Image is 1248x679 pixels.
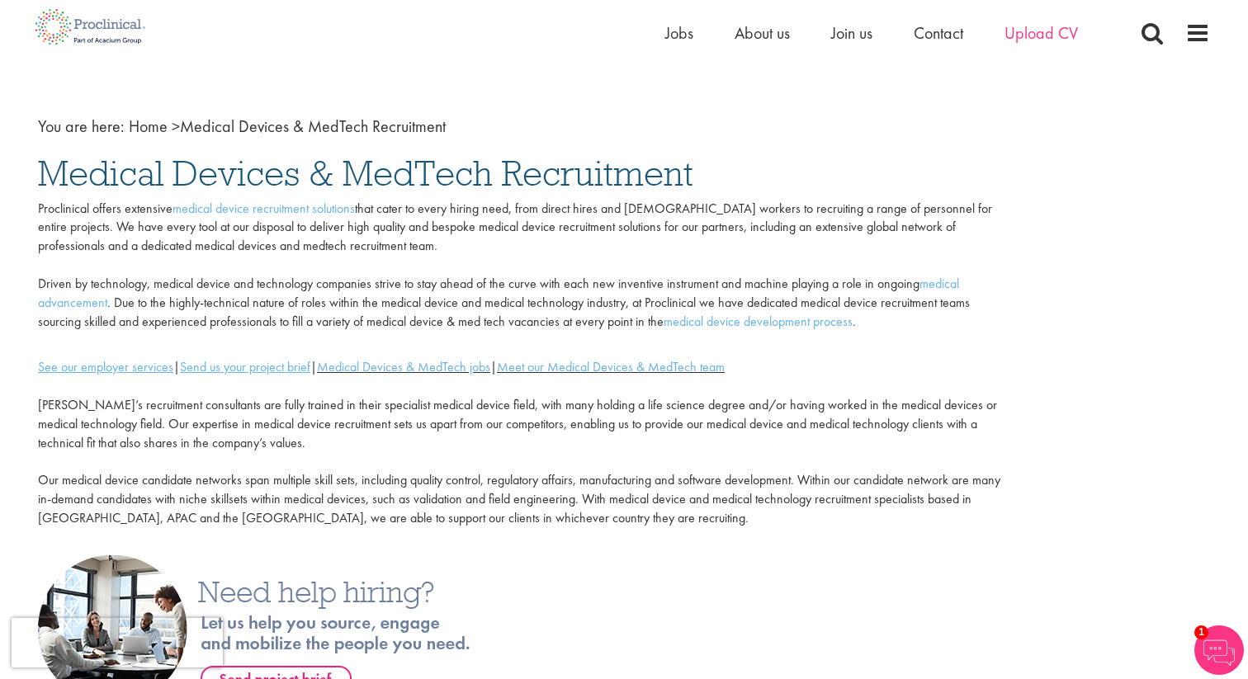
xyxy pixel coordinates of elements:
span: 1 [1194,625,1208,639]
a: Medical Devices & MedTech jobs [317,358,490,375]
span: You are here: [38,116,125,137]
a: Meet our Medical Devices & MedTech team [497,358,725,375]
a: breadcrumb link to Home [129,116,168,137]
span: Medical Devices & MedTech Recruitment [129,116,446,137]
img: Chatbot [1194,625,1244,675]
span: > [172,116,180,137]
p: Proclinical offers extensive that cater to every hiring need, from direct hires and [DEMOGRAPHIC_... [38,200,1010,332]
a: About us [735,22,790,44]
a: Jobs [665,22,693,44]
a: medical device development process [664,313,853,330]
a: Upload CV [1005,22,1078,44]
span: Medical Devices & MedTech Recruitment [38,151,693,196]
a: medical device recruitment solutions [173,200,355,217]
div: | | | [38,358,1010,377]
a: Contact [914,22,963,44]
iframe: reCAPTCHA [12,618,223,667]
a: Send us your project brief [180,358,310,375]
a: Join us [831,22,872,44]
a: medical advancement [38,275,959,311]
a: See our employer services [38,358,173,375]
p: [PERSON_NAME]’s recruitment consultants are fully trained in their specialist medical device fiel... [38,377,1010,547]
